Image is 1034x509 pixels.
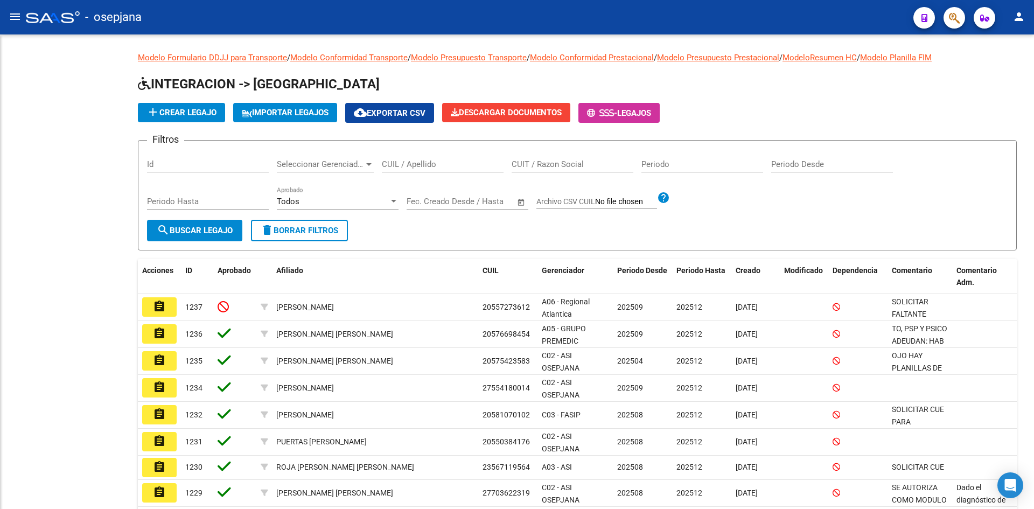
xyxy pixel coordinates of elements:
a: Modelo Presupuesto Prestacional [657,53,779,62]
span: [DATE] [736,384,758,392]
span: IMPORTAR LEGAJOS [242,108,329,117]
span: Exportar CSV [354,108,425,118]
div: [PERSON_NAME] [PERSON_NAME] [276,328,393,340]
span: 202508 [617,437,643,446]
span: Descargar Documentos [451,108,562,117]
span: 202512 [676,410,702,419]
span: 20557273612 [483,303,530,311]
span: Archivo CSV CUIL [536,197,595,206]
span: C02 - ASI OSEPJANA [542,432,579,453]
span: A05 - GRUPO PREMEDIC [542,324,586,345]
mat-icon: assignment [153,381,166,394]
datatable-header-cell: ID [181,259,213,295]
span: Todos [277,197,299,206]
span: Creado [736,266,760,275]
span: C02 - ASI OSEPJANA [542,351,579,372]
span: Buscar Legajo [157,226,233,235]
span: CUIL [483,266,499,275]
span: [DATE] [736,357,758,365]
span: 202512 [676,489,702,497]
mat-icon: delete [261,224,274,236]
mat-icon: help [657,191,670,204]
span: 20576698454 [483,330,530,338]
span: 202512 [676,303,702,311]
mat-icon: assignment [153,461,166,473]
button: Exportar CSV [345,103,434,123]
span: 202512 [676,437,702,446]
span: 1235 [185,357,202,365]
span: 27554180014 [483,384,530,392]
datatable-header-cell: Comentario [888,259,952,295]
span: - [587,108,617,118]
mat-icon: menu [9,10,22,23]
span: 202509 [617,303,643,311]
mat-icon: assignment [153,327,166,340]
div: ROJA [PERSON_NAME] [PERSON_NAME] [276,461,414,473]
div: Open Intercom Messenger [997,472,1023,498]
span: [DATE] [736,330,758,338]
span: Aprobado [218,266,251,275]
datatable-header-cell: Aprobado [213,259,256,295]
span: Comentario Adm. [956,266,997,287]
span: C03 - FASIP [542,410,581,419]
span: 202512 [676,357,702,365]
span: INTEGRACION -> [GEOGRAPHIC_DATA] [138,76,380,92]
button: Descargar Documentos [442,103,570,122]
div: [PERSON_NAME] [276,409,334,421]
span: Legajos [617,108,651,118]
span: Borrar Filtros [261,226,338,235]
span: 20575423583 [483,357,530,365]
span: Afiliado [276,266,303,275]
div: PUERTAS [PERSON_NAME] [276,436,367,448]
span: [DATE] [736,463,758,471]
span: 202508 [617,410,643,419]
mat-icon: person [1012,10,1025,23]
a: Modelo Presupuesto Transporte [411,53,527,62]
span: 202512 [676,330,702,338]
mat-icon: add [146,106,159,118]
span: Periodo Hasta [676,266,725,275]
a: Modelo Conformidad Prestacional [530,53,654,62]
span: 202509 [617,330,643,338]
span: 202512 [676,463,702,471]
span: 27703622319 [483,489,530,497]
span: 202512 [676,384,702,392]
span: Seleccionar Gerenciador [277,159,364,169]
button: Borrar Filtros [251,220,348,241]
span: [DATE] [736,489,758,497]
span: Gerenciador [542,266,584,275]
datatable-header-cell: CUIL [478,259,537,295]
span: 1232 [185,410,202,419]
button: Buscar Legajo [147,220,242,241]
datatable-header-cell: Dependencia [828,259,888,295]
a: Modelo Conformidad Transporte [290,53,408,62]
button: IMPORTAR LEGAJOS [233,103,337,122]
span: 20581070102 [483,410,530,419]
span: SOLICITAR FALTANTE [892,297,928,318]
span: A06 - Regional Atlantica [542,297,590,318]
span: 1237 [185,303,202,311]
span: [DATE] [736,410,758,419]
span: 202508 [617,463,643,471]
span: 1230 [185,463,202,471]
span: 1231 [185,437,202,446]
div: [PERSON_NAME] [PERSON_NAME] [276,355,393,367]
div: [PERSON_NAME] [276,382,334,394]
span: 23567119564 [483,463,530,471]
span: Crear Legajo [146,108,216,117]
span: Modificado [784,266,823,275]
span: - osepjana [85,5,142,29]
span: SOLICITAR CUE [892,463,944,471]
div: [PERSON_NAME] [PERSON_NAME] [276,487,393,499]
span: C02 - ASI OSEPJANA [542,378,579,399]
datatable-header-cell: Comentario Adm. [952,259,1017,295]
datatable-header-cell: Modificado [780,259,828,295]
input: Fecha fin [460,197,512,206]
button: Crear Legajo [138,103,225,122]
a: Modelo Planilla FIM [860,53,932,62]
span: ID [185,266,192,275]
datatable-header-cell: Periodo Desde [613,259,672,295]
mat-icon: assignment [153,300,166,313]
span: A03 - ASI [542,463,572,471]
mat-icon: assignment [153,408,166,421]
